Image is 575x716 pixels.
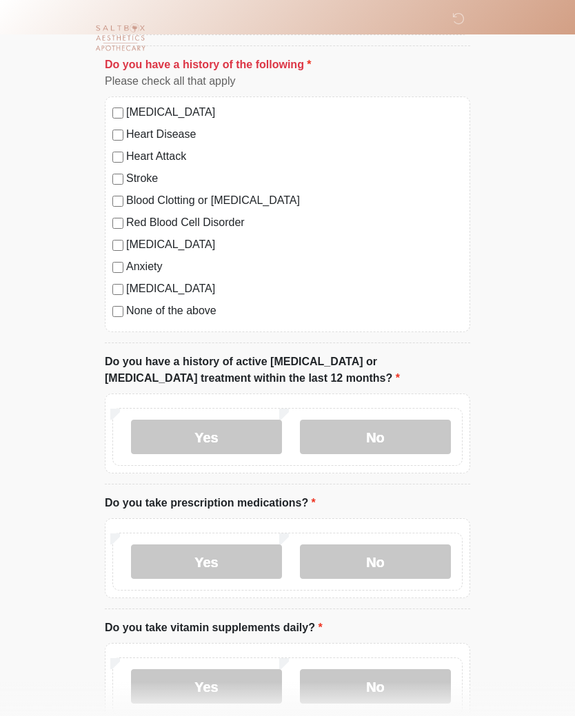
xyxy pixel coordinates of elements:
input: [MEDICAL_DATA] [112,240,123,251]
input: None of the above [112,306,123,317]
label: Yes [131,544,282,579]
label: [MEDICAL_DATA] [126,104,463,121]
input: Heart Attack [112,152,123,163]
label: Yes [131,669,282,704]
label: No [300,420,451,454]
label: Yes [131,420,282,454]
label: Blood Clotting or [MEDICAL_DATA] [126,192,463,209]
label: No [300,669,451,704]
input: [MEDICAL_DATA] [112,284,123,295]
img: Saltbox Aesthetics Logo [91,10,150,69]
label: Do you have a history of active [MEDICAL_DATA] or [MEDICAL_DATA] treatment within the last 12 mon... [105,354,470,387]
label: Heart Disease [126,126,463,143]
input: Stroke [112,174,123,185]
label: None of the above [126,303,463,319]
label: No [300,544,451,579]
input: Red Blood Cell Disorder [112,218,123,229]
div: Please check all that apply [105,73,470,90]
label: Red Blood Cell Disorder [126,214,463,231]
label: Stroke [126,170,463,187]
label: Anxiety [126,258,463,275]
label: Heart Attack [126,148,463,165]
label: [MEDICAL_DATA] [126,236,463,253]
input: Heart Disease [112,130,123,141]
input: Blood Clotting or [MEDICAL_DATA] [112,196,123,207]
label: [MEDICAL_DATA] [126,280,463,297]
label: Do you take vitamin supplements daily? [105,620,323,636]
input: Anxiety [112,262,123,273]
label: Do you take prescription medications? [105,495,316,511]
input: [MEDICAL_DATA] [112,108,123,119]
